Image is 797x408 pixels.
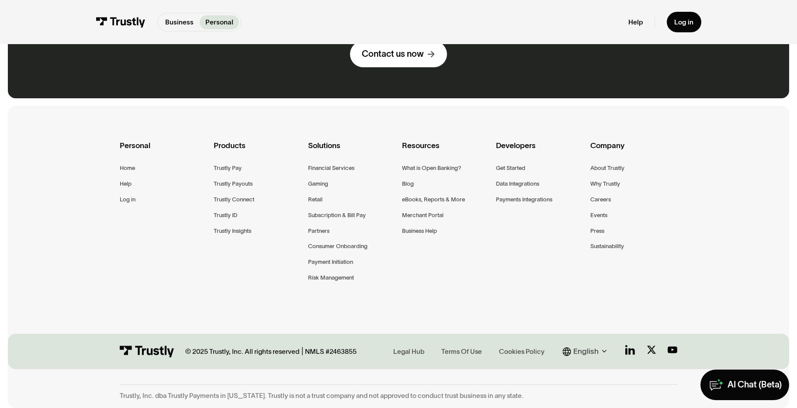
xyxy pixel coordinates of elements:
a: Financial Services [308,163,354,173]
div: | [301,346,303,357]
a: Retail [308,195,322,205]
a: Business Help [402,226,437,236]
div: Log in [674,18,693,27]
a: Legal Hub [390,346,427,358]
a: Events [590,211,607,221]
a: Merchant Portal [402,211,444,221]
p: Personal [205,17,233,27]
a: What is Open Banking? [402,163,461,173]
div: Developers [496,139,583,163]
div: NMLS #2463855 [305,347,357,356]
div: Products [214,139,301,163]
div: © 2025 Trustly, Inc. All rights reserved [185,347,299,356]
a: Cookies Policy [496,346,548,358]
a: Partners [308,226,329,236]
a: Data Integrations [496,179,539,189]
div: Resources [402,139,489,163]
a: AI Chat (Beta) [700,370,789,400]
a: Trustly ID [214,211,237,221]
div: Cookies Policy [499,347,544,356]
a: Consumer Onboarding [308,242,367,252]
a: Contact us now [350,41,447,68]
div: Personal [120,139,207,163]
p: Business [165,17,194,27]
a: Help [120,179,132,189]
a: Help [628,18,643,27]
a: Payment Initiation [308,257,353,267]
a: Careers [590,195,611,205]
div: AI Chat (Beta) [728,379,782,391]
a: Press [590,226,604,236]
div: Legal Hub [393,347,424,356]
a: Get Started [496,163,525,173]
a: Business [159,15,199,29]
div: English [563,346,610,357]
div: Contact us now [362,48,424,60]
img: Trustly Logo [96,17,146,28]
a: Subscription & Bill Pay [308,211,366,221]
div: English [573,346,599,357]
a: Sustainability [590,242,624,252]
a: eBooks, Reports & More [402,195,465,205]
a: Trustly Pay [214,163,242,173]
div: Company [590,139,677,163]
img: Trustly Logo [120,346,174,357]
a: Trustly Payouts [214,179,253,189]
div: Solutions [308,139,395,163]
a: Risk Management [308,273,354,283]
a: Blog [402,179,414,189]
a: Payments Integrations [496,195,552,205]
div: Trustly, Inc. dba Trustly Payments in [US_STATE]. Trustly is not a trust company and not approved... [120,391,677,400]
a: Home [120,163,135,173]
a: Log in [667,12,701,32]
a: About Trustly [590,163,624,173]
a: Terms Of Use [439,346,485,358]
div: Terms Of Use [441,347,482,356]
a: Why Trustly [590,179,620,189]
a: Personal [200,15,239,29]
a: Log in [120,195,135,205]
a: Gaming [308,179,328,189]
a: Trustly Connect [214,195,254,205]
a: Trustly Insights [214,226,251,236]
